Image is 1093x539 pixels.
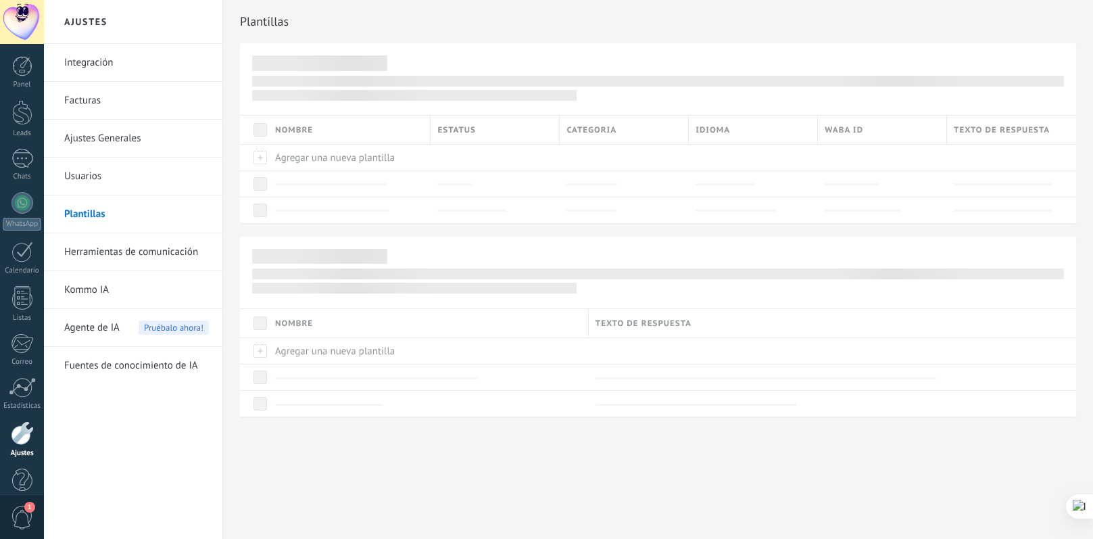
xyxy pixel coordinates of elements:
li: Integración [44,44,222,82]
div: Idioma [689,116,817,144]
a: Kommo IA [64,271,209,309]
li: Fuentes de conocimiento de IA [44,347,222,384]
a: Fuentes de conocimiento de IA [64,347,209,385]
h2: Plantillas [240,8,1076,35]
div: Correo [3,358,42,367]
div: Chats [3,172,42,181]
div: Categoria [560,116,688,144]
li: Usuarios [44,158,222,195]
span: Agente de IA [64,309,120,347]
span: Pruébalo ahora! [139,321,209,335]
div: Ajustes [3,449,42,458]
li: Facturas [44,82,222,120]
div: Listas [3,314,42,323]
div: Estatus [431,116,559,144]
a: Ajustes Generales [64,120,209,158]
li: Agente de IA [44,309,222,347]
span: Agregar una nueva plantilla [275,345,395,358]
li: Kommo IA [44,271,222,309]
div: Texto de respuesta [589,309,1076,337]
li: Plantillas [44,195,222,233]
div: Estadísticas [3,402,42,411]
span: 1 [24,502,35,513]
div: WABA ID [818,116,946,144]
a: Usuarios [64,158,209,195]
div: Calendario [3,266,42,275]
div: Nombre [268,309,588,337]
a: Plantillas [64,195,209,233]
div: Texto de respuesta [947,116,1076,144]
a: Agente de IA Pruébalo ahora! [64,309,209,347]
div: Panel [3,80,42,89]
span: Agregar una nueva plantilla [275,151,395,164]
li: Ajustes Generales [44,120,222,158]
a: Herramientas de comunicación [64,233,209,271]
div: WhatsApp [3,218,41,231]
a: Integración [64,44,209,82]
div: Nombre [268,116,430,144]
div: Leads [3,129,42,138]
a: Facturas [64,82,209,120]
li: Herramientas de comunicación [44,233,222,271]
